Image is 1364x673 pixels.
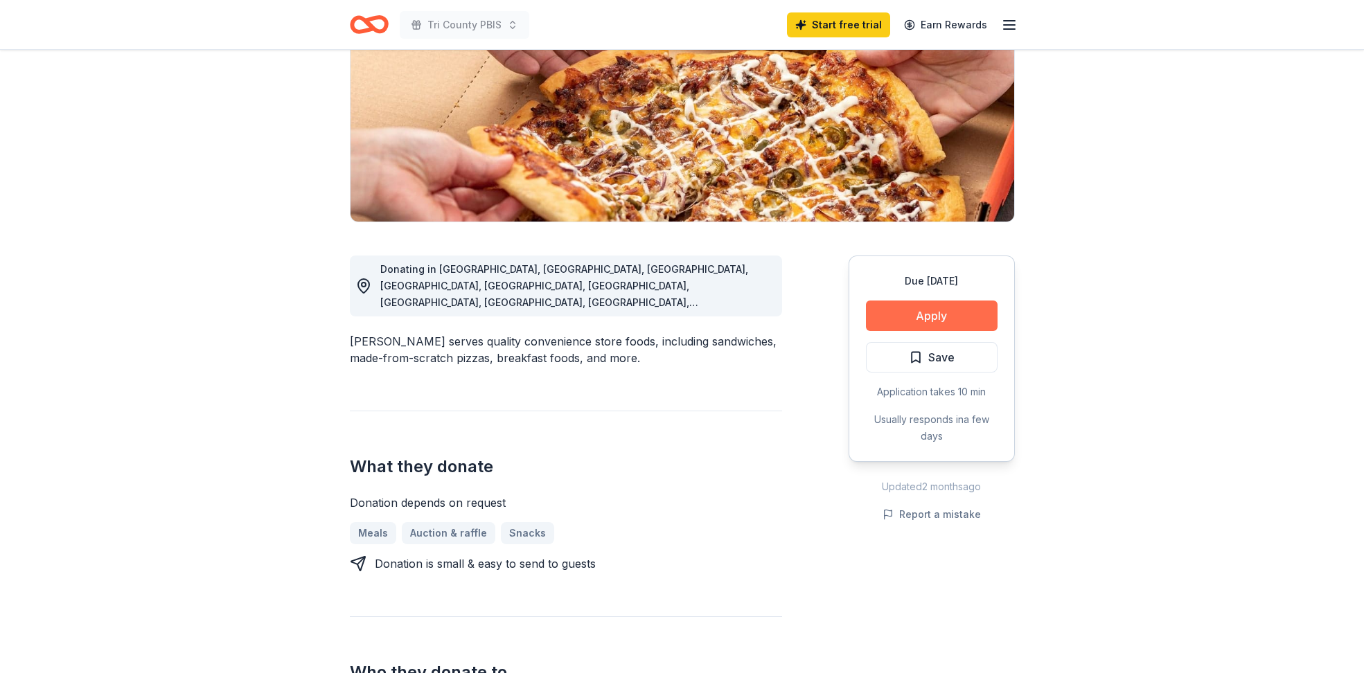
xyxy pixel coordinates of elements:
div: Updated 2 months ago [849,478,1015,495]
a: Start free trial [787,12,890,37]
div: Usually responds in a few days [866,411,998,445]
a: Snacks [501,522,554,544]
button: Save [866,342,998,373]
button: Tri County PBIS [400,11,529,39]
div: Due [DATE] [866,273,998,289]
h2: What they donate [350,456,782,478]
span: Save [928,348,955,366]
div: Donation is small & easy to send to guests [375,555,596,572]
a: Earn Rewards [896,12,995,37]
button: Report a mistake [883,506,981,523]
button: Apply [866,300,998,331]
a: Auction & raffle [402,522,495,544]
div: Application takes 10 min [866,384,998,400]
div: Donation depends on request [350,494,782,511]
a: Meals [350,522,396,544]
div: [PERSON_NAME] serves quality convenience store foods, including sandwiches, made-from-scratch piz... [350,333,782,366]
span: Donating in [GEOGRAPHIC_DATA], [GEOGRAPHIC_DATA], [GEOGRAPHIC_DATA], [GEOGRAPHIC_DATA], [GEOGRAPH... [380,263,748,358]
a: Home [350,8,389,41]
span: Tri County PBIS [427,17,502,33]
